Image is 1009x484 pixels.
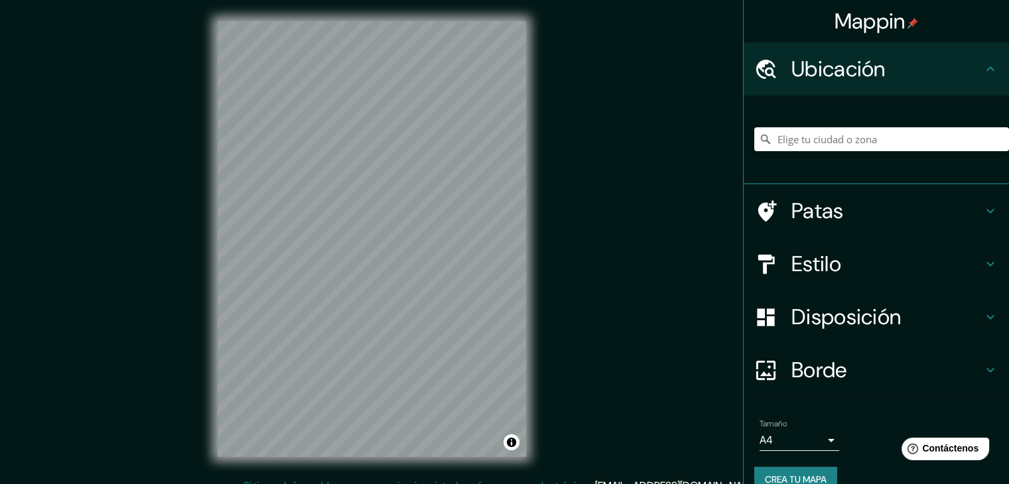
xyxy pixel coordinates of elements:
font: Mappin [835,7,906,35]
input: Elige tu ciudad o zona [754,127,1009,151]
div: Ubicación [744,42,1009,95]
img: pin-icon.png [908,18,918,29]
div: Patas [744,184,1009,237]
font: Tamaño [760,418,787,429]
div: Estilo [744,237,1009,290]
font: Estilo [791,250,841,278]
font: Ubicación [791,55,886,83]
font: Patas [791,197,844,225]
canvas: Mapa [218,21,526,457]
font: Disposición [791,303,901,331]
iframe: Lanzador de widgets de ayuda [891,432,994,469]
button: Activar o desactivar atribución [504,434,519,450]
div: Borde [744,343,1009,396]
font: A4 [760,433,773,447]
font: Borde [791,356,847,384]
div: A4 [760,430,839,451]
div: Disposición [744,290,1009,343]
